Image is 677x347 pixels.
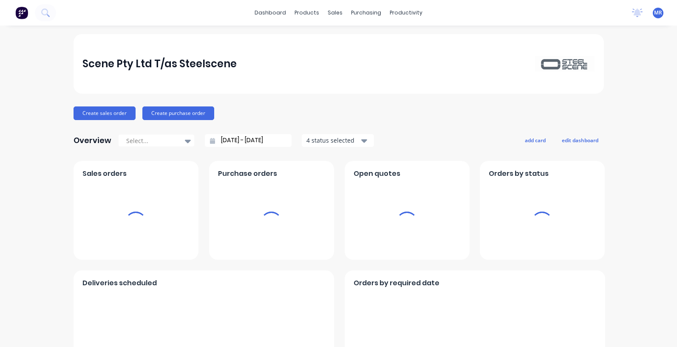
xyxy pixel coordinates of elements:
div: Scene Pty Ltd T/as Steelscene [82,55,237,72]
span: Purchase orders [218,169,277,179]
button: 4 status selected [302,134,374,147]
div: Overview [74,132,111,149]
div: 4 status selected [306,136,360,145]
span: MR [654,9,662,17]
img: Scene Pty Ltd T/as Steelscene [535,56,595,71]
span: Orders by required date [354,278,439,288]
span: Open quotes [354,169,400,179]
span: Orders by status [489,169,549,179]
div: products [290,6,323,19]
button: Create sales order [74,106,136,120]
img: Factory [15,6,28,19]
button: edit dashboard [556,135,604,146]
span: Sales orders [82,169,127,179]
button: add card [519,135,551,146]
span: Deliveries scheduled [82,278,157,288]
a: dashboard [250,6,290,19]
button: Create purchase order [142,106,214,120]
div: purchasing [347,6,385,19]
div: sales [323,6,347,19]
div: productivity [385,6,427,19]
